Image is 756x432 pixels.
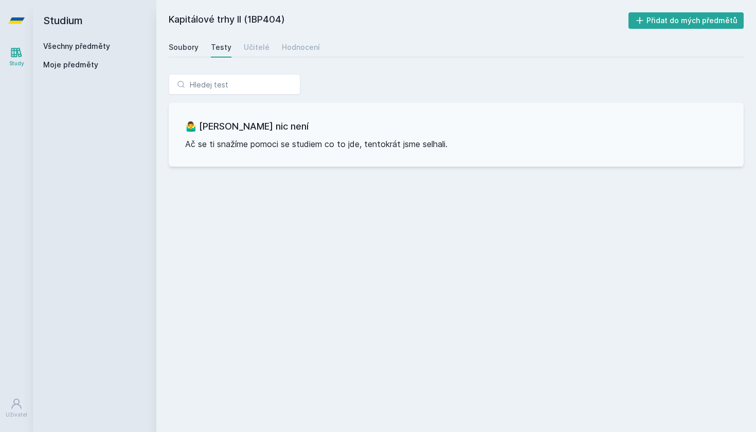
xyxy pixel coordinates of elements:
div: Uživatel [6,411,27,419]
div: Učitelé [244,42,269,52]
a: Hodnocení [282,37,320,58]
a: Testy [211,37,231,58]
div: Testy [211,42,231,52]
p: Ač se ti snažíme pomoci se studiem co to jde, tentokrát jsme selhali. [185,138,727,150]
input: Hledej test [169,74,300,95]
div: Soubory [169,42,199,52]
div: Hodnocení [282,42,320,52]
div: Study [9,60,24,67]
a: Všechny předměty [43,42,110,50]
span: Moje předměty [43,60,98,70]
a: Uživatel [2,392,31,424]
a: Study [2,41,31,73]
h2: Kapitálové trhy II (1BP404) [169,12,628,29]
a: Učitelé [244,37,269,58]
h3: 🤷‍♂️ [PERSON_NAME] nic není [185,119,727,134]
a: Soubory [169,37,199,58]
button: Přidat do mých předmětů [628,12,744,29]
